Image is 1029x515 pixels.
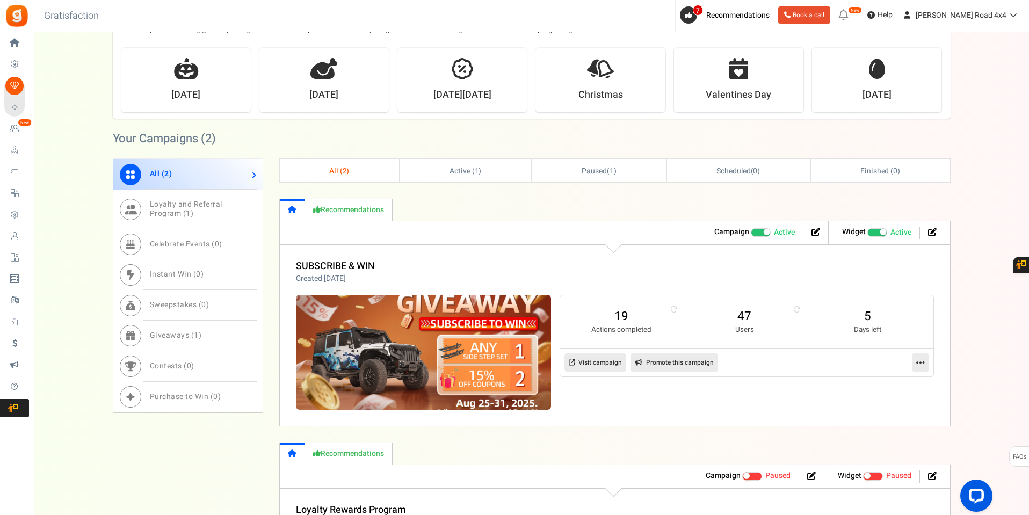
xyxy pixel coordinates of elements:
span: 2 [164,168,169,179]
a: Book a call [778,6,830,24]
a: 47 [694,308,795,325]
a: SUBSCRIBE & WIN [296,259,375,273]
strong: Widget [842,226,866,237]
span: Giveaways ( ) [150,330,202,341]
span: 0 [213,391,218,402]
span: 1 [475,165,479,177]
strong: Valentines Day [706,88,771,102]
strong: [DATE][DATE] [433,88,491,102]
span: 7 [693,5,703,16]
span: [PERSON_NAME] Road 4x4 [916,10,1006,21]
a: Promote this campaign [631,353,718,372]
span: Scheduled [716,165,751,177]
span: 0 [753,165,757,177]
img: Gratisfaction [5,4,29,28]
span: All ( ) [329,165,350,177]
small: Users [694,325,795,335]
a: Recommendations [305,199,393,221]
span: 2 [205,130,212,147]
a: Visit campaign [564,353,626,372]
li: 5 [806,301,929,342]
span: Sweepstakes ( ) [150,299,209,310]
a: New [4,120,29,138]
strong: Campaign [706,470,741,481]
span: 1 [194,330,199,341]
a: Recommendations [305,443,393,465]
span: Paused [765,470,791,481]
span: FAQs [1012,447,1027,467]
strong: Widget [838,470,861,481]
small: Actions completed [571,325,672,335]
span: ( ) [582,165,617,177]
a: 7 Recommendations [680,6,774,24]
span: Instant Win ( ) [150,269,204,280]
span: Paused [886,470,911,481]
a: Help [863,6,897,24]
span: Finished ( ) [860,165,900,177]
span: ( ) [716,165,760,177]
small: Days left [817,325,918,335]
span: 2 [343,165,347,177]
span: Recommendations [706,10,770,21]
span: Celebrate Events ( ) [150,238,222,250]
span: 0 [201,299,206,310]
span: 0 [893,165,897,177]
span: 1 [186,208,191,219]
span: Help [875,10,893,20]
span: Active [774,227,795,238]
em: New [848,6,862,14]
h2: Your Campaigns ( ) [113,133,216,144]
span: 0 [187,360,192,372]
strong: [DATE] [309,88,338,102]
span: Loyalty and Referral Program ( ) [150,199,222,219]
strong: Christmas [578,88,623,102]
span: Purchase to Win ( ) [150,391,221,402]
strong: Campaign [714,226,749,237]
a: 19 [571,308,672,325]
li: Widget activated [830,470,920,483]
em: New [18,119,32,126]
p: Created [DATE] [296,273,375,284]
span: All ( ) [150,168,172,179]
span: 0 [196,269,201,280]
span: Paused [582,165,607,177]
span: Active ( ) [450,165,482,177]
li: Widget activated [834,227,920,239]
span: Active [890,227,911,238]
h3: Gratisfaction [32,5,111,27]
span: 0 [215,238,220,250]
span: Contests ( ) [150,360,194,372]
span: 1 [610,165,614,177]
strong: [DATE] [171,88,200,102]
strong: [DATE] [863,88,892,102]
